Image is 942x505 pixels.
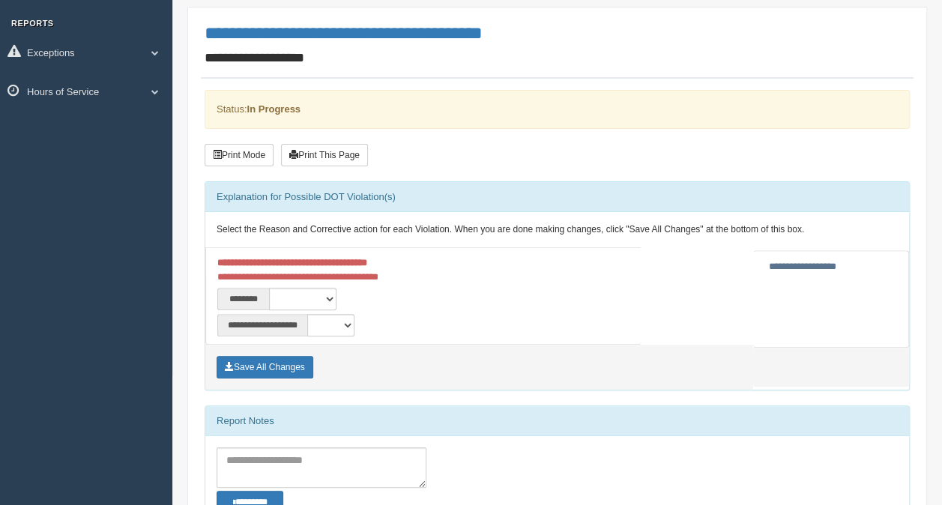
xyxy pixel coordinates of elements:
button: Print Mode [205,144,274,166]
div: Report Notes [205,406,909,436]
strong: In Progress [247,103,301,115]
div: Explanation for Possible DOT Violation(s) [205,182,909,212]
div: Status: [205,90,910,128]
button: Print This Page [281,144,368,166]
button: Save [217,356,313,378]
div: Select the Reason and Corrective action for each Violation. When you are done making changes, cli... [205,212,909,248]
